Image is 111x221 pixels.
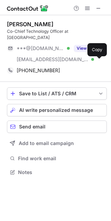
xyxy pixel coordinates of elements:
[74,45,101,52] button: Reveal Button
[19,124,45,129] span: Send email
[18,169,104,175] span: Notes
[7,21,53,28] div: [PERSON_NAME]
[19,107,93,113] span: AI write personalized message
[17,67,60,74] span: [PHONE_NUMBER]
[17,56,89,63] span: [EMAIL_ADDRESS][DOMAIN_NAME]
[7,154,107,163] button: Find work email
[7,4,49,12] img: ContactOut v5.3.10
[18,155,104,162] span: Find work email
[7,87,107,100] button: save-profile-one-click
[19,91,95,96] div: Save to List / ATS / CRM
[7,28,107,41] div: Co-Chief Technology Officer at [GEOGRAPHIC_DATA]
[7,121,107,133] button: Send email
[7,137,107,150] button: Add to email campaign
[17,45,65,51] span: ***@[DOMAIN_NAME]
[7,167,107,177] button: Notes
[19,141,74,146] span: Add to email campaign
[7,104,107,116] button: AI write personalized message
